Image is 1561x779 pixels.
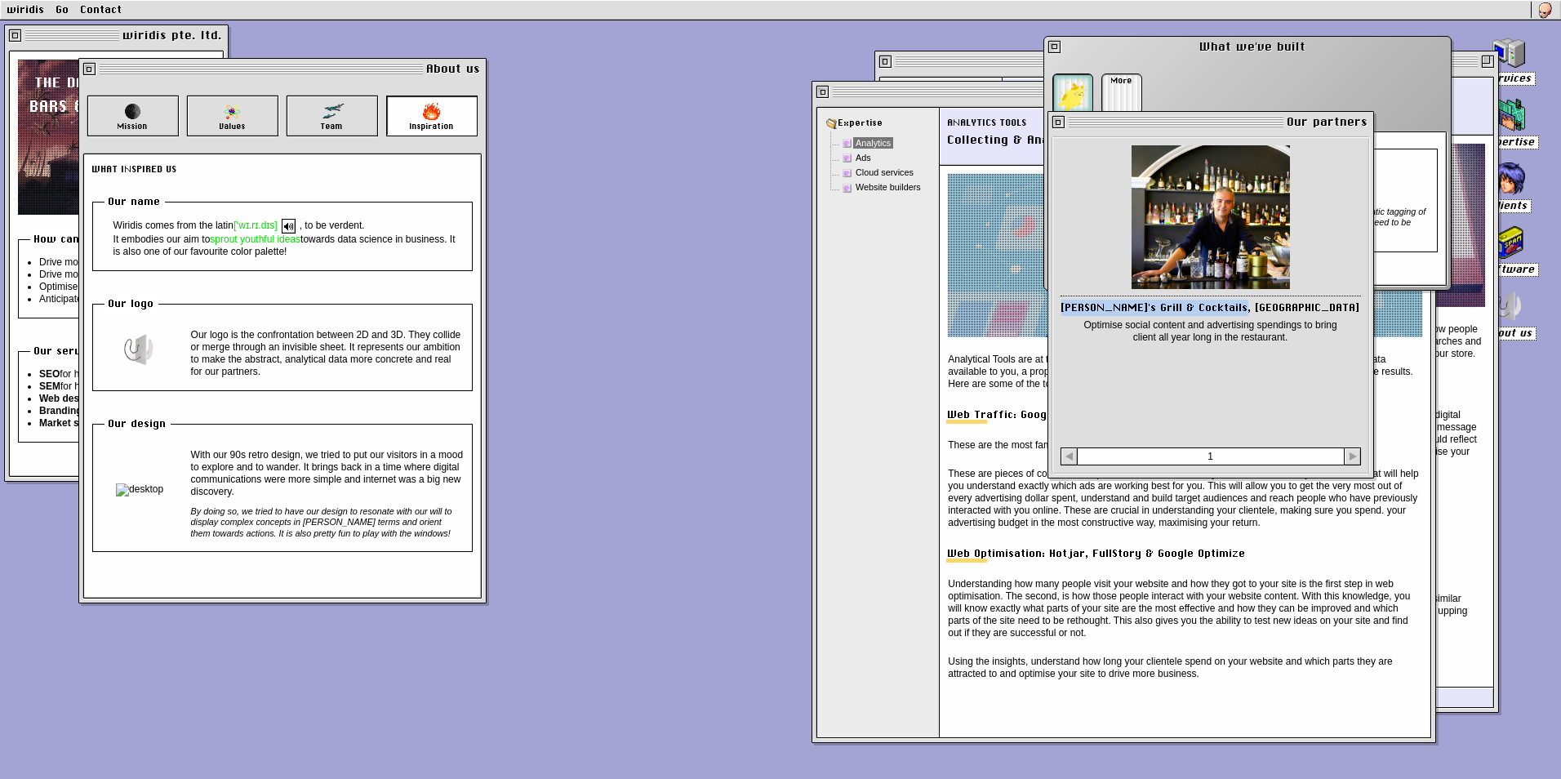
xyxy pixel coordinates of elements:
span: What inspired us [92,162,473,177]
p: Our logo is the confrontation between 2D and 3D. They collide or merge through an invisible sheet... [191,329,464,378]
span: Cloud services [853,167,916,178]
li: for your vision to be alive [39,405,206,417]
span: Analytics [853,137,893,149]
li: for higher ranking on Google [39,368,206,381]
button: Wibbily [1052,73,1093,114]
li: for higher returns on Ads [39,381,206,393]
img: speaker-icon.png [284,223,293,230]
img: Among Wiridis' values are curiosity, facilitation with a strong sense of being impact driven. [224,103,241,120]
h1: Our partners [1287,116,1368,127]
h2: Collecting & Analysing The Right Data For Your Restaurant [948,116,1381,149]
img: Wiridis' inspiration [423,103,440,120]
p: With our 90s retro design, we tried to put our visitors in a mood to explore and to wander. It br... [191,449,464,498]
h2: Expertise [1479,136,1539,149]
strong: Branding [39,405,82,416]
div: the data agency for [18,72,215,95]
p: These are pieces of code that are placed on the back end of your website, and they collect data t... [948,468,1422,529]
img: Our logo [109,332,171,367]
button: More [1101,73,1142,114]
p: It embodies our aim to towards data science in business. It is also one of our favourite color pa... [113,234,464,258]
p: These are the most familiar in name, but what are they and how do you make them work for you? [948,439,1422,452]
h3: Web Traffic: Google Analytics & Facebook Pixel [948,407,1422,423]
h2: Software [1479,263,1539,276]
span: How can we help you? [30,233,162,245]
span: Our services [30,345,107,357]
h1: wiridis pte. ltd. [123,29,223,41]
img: Go to our Soundcloud! [1537,2,1554,19]
h1: What we've built [1200,41,1306,52]
span: Ads [853,152,874,163]
span: Our name [105,195,165,207]
li: Drive more customers to your website [39,256,206,269]
button: Values [187,96,278,136]
h2: About us [1481,327,1537,340]
h2: Services [1482,72,1536,85]
div: wiridis [7,2,45,18]
li: for unique experiences [39,393,206,405]
span: [ˈwɪ.rɪ.dɪs] [233,220,278,231]
strong: Market study [39,417,100,429]
img: Wiridis works with bar, restaurant and hotel owners across the world to help them raise visibilit... [1492,162,1525,195]
p: Analytical Tools are at the heart of the modern business decision making process. With so much da... [948,354,1422,390]
span: Analytics tools [948,116,1381,131]
p: Optimise social content and advertising spendings to bring client all year long in the restaurant. [1075,319,1345,344]
span: Website builders [853,181,923,193]
p: 1 [1078,451,1344,463]
strong: SEO [39,368,60,380]
span: Expertise [838,118,883,128]
p: Wiridis comes from the latin , to be verdent. [113,219,464,234]
img: Wiridis is an agency from Singapore expert in Analytics, Advertising, Machine Learning, Cloud Ser... [1492,99,1525,131]
img: Wibbily takes a different approach to time management focusing on health. It aims at preventing b... [1055,76,1091,112]
img: Wiridis is a marketing and advertising agency from Singapore trying to facilitate data literacy t... [1480,290,1538,323]
img: Wiridis's mission is to facilitate data literacy to businesses, communities and people by bringin... [124,103,141,120]
button: Inspiration [386,96,478,136]
li: Anticipate customer trends & changes [39,293,206,305]
img: Benny's Cocktails and Grill in Phuket partnered with us to improve their brand image online and t... [1132,145,1353,289]
h3: Web Optimisation: Hotjar, FullStory & Google Optimize [948,545,1422,562]
strong: Web design [39,393,94,404]
li: for what's to come [39,417,206,430]
button: Team [287,96,378,136]
h1: About us [427,63,481,74]
a: Contact [81,3,122,16]
li: Drive more customers to your venue [39,269,206,281]
img: The people behind the scenes. [321,103,344,120]
h3: [PERSON_NAME]'s Grill & Cocktails, [GEOGRAPHIC_DATA] [1061,296,1361,319]
p: Understanding how many people visit your website and how they got to your site is the first step ... [948,578,1422,639]
p: By doing so, we tried to have our design to resonate with our will to display complex concepts in... [191,506,464,539]
button: Mission [87,96,179,136]
span: sprout youthful ideas [210,234,300,245]
img: Our web design [116,483,163,496]
p: Using the insights, understand how long your clientele spend on your website and which parts they... [948,656,1422,680]
p: More [1104,76,1140,86]
span: Our design [105,417,171,430]
li: Optimise your Ads spendings [39,281,206,293]
span: Our logo [105,297,158,309]
img: Wiridis develops software with the aim to make data available and actionable to business owners, ... [1492,226,1525,259]
strong: SEM [39,381,60,392]
h2: Clients [1487,199,1532,212]
img: Wiridis provides SEO / SEM, Web development, Branding and Market Study services to bar, restauran... [1492,35,1525,68]
div: Go [56,2,69,18]
h2: bars & restaurants [18,72,215,119]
